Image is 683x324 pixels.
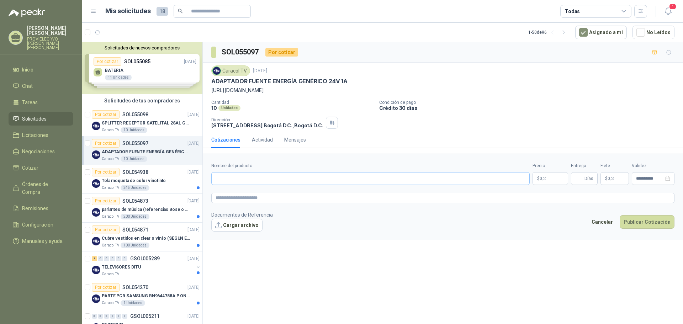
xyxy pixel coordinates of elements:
[102,214,119,219] p: Caracol TV
[22,164,38,172] span: Cotizar
[608,176,614,181] span: 0
[92,225,120,234] div: Por cotizar
[22,221,53,229] span: Configuración
[178,9,183,14] span: search
[122,256,127,261] div: 0
[82,280,202,309] a: Por cotizarSOL054270[DATE] Company LogoPARTE PCB SAMSUNG BN9644788A P ONECONNECaracol TV1 Unidades
[9,234,73,248] a: Manuales y ayuda
[104,314,109,319] div: 0
[565,7,580,15] div: Todas
[9,128,73,142] a: Licitaciones
[121,300,145,306] div: 1 Unidades
[222,47,260,58] h3: SOL055097
[632,163,674,169] label: Validez
[22,82,33,90] span: Chat
[187,284,200,291] p: [DATE]
[102,293,190,299] p: PARTE PCB SAMSUNG BN9644788A P ONECONNE
[116,256,121,261] div: 0
[92,168,120,176] div: Por cotizar
[600,163,629,169] label: Flete
[92,266,100,274] img: Company Logo
[102,206,190,213] p: parlantes de música (referencias Bose o Alexa) CON MARCACION 1 LOGO (Mas datos en el adjunto)
[22,99,38,106] span: Tareas
[211,78,348,85] p: ADAPTADOR FUENTE ENERGÍA GENÉRICO 24V 1A
[92,283,120,292] div: Por cotizar
[9,79,73,93] a: Chat
[105,6,151,16] h1: Mis solicitudes
[22,148,55,155] span: Negociaciones
[22,237,63,245] span: Manuales y ayuda
[253,68,267,74] p: [DATE]
[211,86,674,94] p: [URL][DOMAIN_NAME]
[211,100,374,105] p: Cantidad
[82,107,202,136] a: Por cotizarSOL055098[DATE] Company LogoSPLITTER RECEPTOR SATELITAL 2SAL GT-SP21Caracol TV10 Unidades
[22,66,33,74] span: Inicio
[27,37,73,50] p: PROVIELEC Y/O [PERSON_NAME] [PERSON_NAME]
[600,172,629,185] p: $ 0,00
[213,67,221,75] img: Company Logo
[211,163,530,169] label: Nombre del producto
[82,165,202,194] a: Por cotizarSOL054938[DATE] Company LogoTela moqueta de color vinotintoCaracol TV245 Unidades
[528,27,570,38] div: 1 - 50 de 96
[121,214,149,219] div: 200 Unidades
[669,3,677,10] span: 1
[379,105,680,111] p: Crédito 30 días
[82,194,202,223] a: Por cotizarSOL054873[DATE] Company Logoparlantes de música (referencias Bose o Alexa) CON MARCACI...
[533,163,568,169] label: Precio
[102,149,190,155] p: ADAPTADOR FUENTE ENERGÍA GENÉRICO 24V 1A
[187,255,200,262] p: [DATE]
[92,139,120,148] div: Por cotizar
[102,177,166,184] p: Tela moqueta de color vinotinto
[102,235,190,242] p: Cubre vestidos en clear o vinilo (SEGUN ESPECIFICACIONES DEL ADJUNTO)
[102,127,119,133] p: Caracol TV
[98,314,103,319] div: 0
[110,256,115,261] div: 0
[187,198,200,205] p: [DATE]
[9,63,73,76] a: Inicio
[284,136,306,144] div: Mensajes
[130,256,160,261] p: GSOL005289
[82,136,202,165] a: Por cotizarSOL055097[DATE] Company LogoADAPTADOR FUENTE ENERGÍA GENÉRICO 24V 1ACaracol TV10 Unidades
[584,172,593,185] span: Días
[102,243,119,248] p: Caracol TV
[92,294,100,303] img: Company Logo
[92,110,120,119] div: Por cotizar
[187,227,200,233] p: [DATE]
[122,314,127,319] div: 0
[122,227,148,232] p: SOL054871
[82,42,202,94] div: Solicitudes de nuevos compradoresPor cotizarSOL055085[DATE] BATERIA11 UnidadesPor cotizarSOL05508...
[9,96,73,109] a: Tareas
[92,208,100,217] img: Company Logo
[104,256,109,261] div: 0
[588,215,617,229] button: Cancelar
[22,180,67,196] span: Órdenes de Compra
[92,179,100,188] img: Company Logo
[605,176,608,181] span: $
[122,198,148,203] p: SOL054873
[102,300,119,306] p: Caracol TV
[102,271,119,277] p: Caracol TV
[122,141,148,146] p: SOL055097
[98,256,103,261] div: 0
[121,127,147,133] div: 10 Unidades
[211,117,323,122] p: Dirección
[533,172,568,185] p: $0,00
[122,112,148,117] p: SOL055098
[620,215,674,229] button: Publicar Cotización
[92,122,100,130] img: Company Logo
[9,9,45,17] img: Logo peakr
[632,26,674,39] button: No Leídos
[211,105,217,111] p: 10
[187,169,200,176] p: [DATE]
[92,237,100,245] img: Company Logo
[187,111,200,118] p: [DATE]
[252,136,273,144] div: Actividad
[9,202,73,215] a: Remisiones
[9,218,73,232] a: Configuración
[122,285,148,290] p: SOL054270
[9,145,73,158] a: Negociaciones
[102,120,190,127] p: SPLITTER RECEPTOR SATELITAL 2SAL GT-SP21
[82,94,202,107] div: Solicitudes de tus compradores
[110,314,115,319] div: 0
[22,205,48,212] span: Remisiones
